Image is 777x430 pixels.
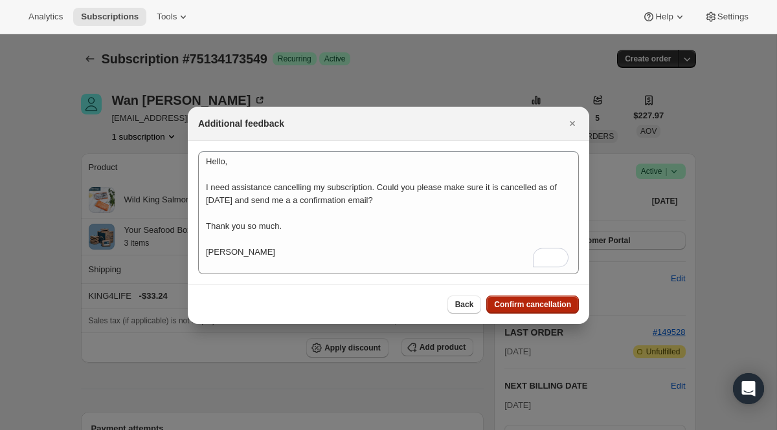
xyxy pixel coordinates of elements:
[717,12,749,22] span: Settings
[697,8,756,26] button: Settings
[733,373,764,404] div: Open Intercom Messenger
[563,114,581,133] button: Close
[157,12,177,22] span: Tools
[149,8,197,26] button: Tools
[455,299,474,310] span: Back
[21,8,71,26] button: Analytics
[447,296,482,314] button: Back
[81,12,139,22] span: Subscriptions
[198,151,579,274] textarea: To enrich screen reader interactions, please activate Accessibility in Grammarly extension settings
[73,8,146,26] button: Subscriptions
[635,8,693,26] button: Help
[486,296,579,314] button: Confirm cancellation
[655,12,673,22] span: Help
[494,299,571,310] span: Confirm cancellation
[28,12,63,22] span: Analytics
[198,117,284,130] h2: Additional feedback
